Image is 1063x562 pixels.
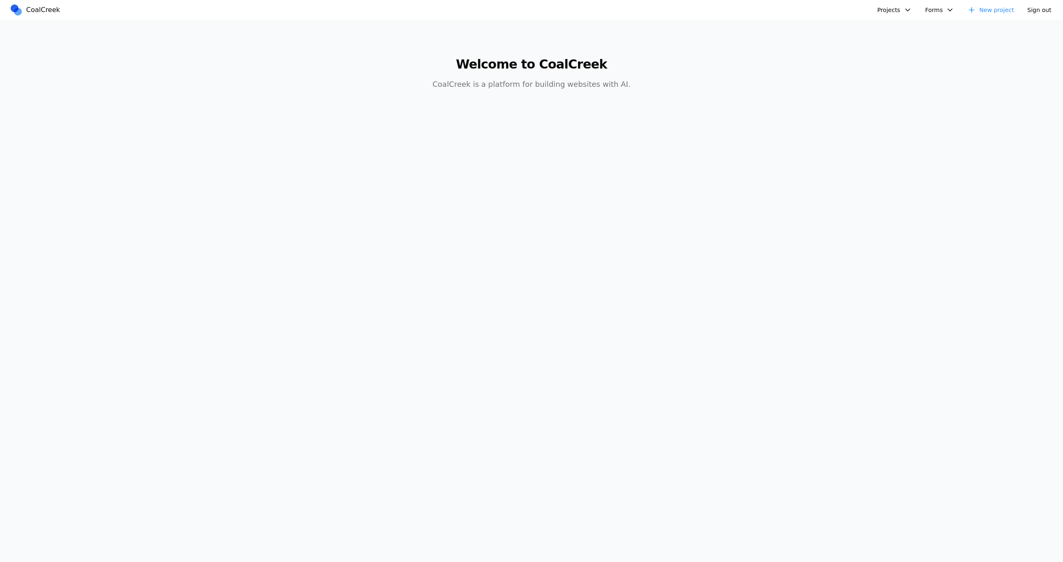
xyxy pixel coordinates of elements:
button: Sign out [1022,3,1056,17]
h1: Welcome to CoalCreek [372,57,691,72]
button: Forms [920,3,960,17]
span: CoalCreek [26,5,60,15]
a: New project [963,3,1019,17]
p: CoalCreek is a platform for building websites with AI. [372,79,691,90]
button: Projects [872,3,917,17]
a: CoalCreek [10,4,64,16]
